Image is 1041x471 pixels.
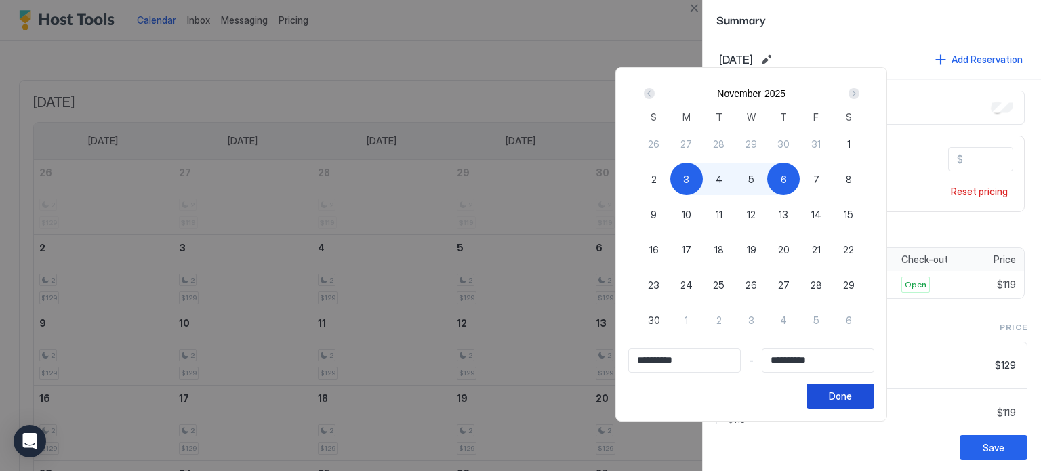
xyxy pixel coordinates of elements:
span: 27 [680,137,692,151]
span: 3 [683,172,689,186]
button: 2 [638,163,670,195]
button: 30 [638,304,670,336]
button: 1 [832,127,865,160]
span: 11 [716,207,722,222]
button: 28 [703,127,735,160]
span: 23 [648,278,659,292]
span: 5 [748,172,754,186]
button: November [717,88,761,99]
span: 26 [746,278,757,292]
input: Input Field [762,349,874,372]
span: 3 [748,313,754,327]
div: 2025 [764,88,785,99]
button: 10 [670,198,703,230]
button: 28 [800,268,832,301]
button: 22 [832,233,865,266]
span: 14 [811,207,821,222]
span: 29 [746,137,757,151]
span: 13 [779,207,788,222]
button: 18 [703,233,735,266]
input: Input Field [629,349,740,372]
span: 7 [813,172,819,186]
span: S [846,110,852,124]
button: 17 [670,233,703,266]
span: 24 [680,278,693,292]
button: Prev [641,85,659,102]
button: 4 [767,304,800,336]
button: Next [844,85,862,102]
span: 10 [682,207,691,222]
span: 31 [811,137,821,151]
button: 30 [767,127,800,160]
button: 2 [703,304,735,336]
span: 29 [843,278,855,292]
button: 19 [735,233,768,266]
span: F [813,110,819,124]
span: 27 [778,278,790,292]
button: 4 [703,163,735,195]
button: 13 [767,198,800,230]
span: 17 [682,243,691,257]
span: 19 [747,243,756,257]
button: 3 [670,163,703,195]
span: 18 [714,243,724,257]
span: 16 [649,243,659,257]
span: 22 [843,243,854,257]
button: 5 [735,163,768,195]
span: 4 [780,313,787,327]
button: 29 [735,127,768,160]
span: 8 [846,172,852,186]
span: 30 [777,137,790,151]
button: 21 [800,233,832,266]
button: 25 [703,268,735,301]
button: 1 [670,304,703,336]
button: 27 [767,268,800,301]
button: 6 [832,304,865,336]
button: 15 [832,198,865,230]
span: 21 [812,243,821,257]
button: 23 [638,268,670,301]
span: 28 [713,137,724,151]
span: - [749,354,754,367]
span: 25 [713,278,724,292]
span: 26 [648,137,659,151]
span: 6 [846,313,852,327]
span: 15 [844,207,853,222]
span: M [682,110,691,124]
span: 9 [651,207,657,222]
button: Done [807,384,874,409]
span: 1 [847,137,851,151]
button: 5 [800,304,832,336]
button: 31 [800,127,832,160]
span: 4 [716,172,722,186]
button: 9 [638,198,670,230]
button: 12 [735,198,768,230]
button: 24 [670,268,703,301]
button: 11 [703,198,735,230]
span: 6 [781,172,787,186]
span: T [716,110,722,124]
span: 28 [811,278,822,292]
span: 12 [747,207,756,222]
div: Done [829,389,852,403]
span: 2 [651,172,657,186]
span: W [747,110,756,124]
button: 6 [767,163,800,195]
button: 27 [670,127,703,160]
button: 14 [800,198,832,230]
span: T [780,110,787,124]
div: Open Intercom Messenger [14,425,46,457]
button: 26 [735,268,768,301]
button: 16 [638,233,670,266]
button: 8 [832,163,865,195]
span: S [651,110,657,124]
span: 2 [716,313,722,327]
button: 3 [735,304,768,336]
span: 30 [648,313,660,327]
span: 20 [778,243,790,257]
button: 26 [638,127,670,160]
button: 20 [767,233,800,266]
span: 1 [685,313,688,327]
button: 29 [832,268,865,301]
